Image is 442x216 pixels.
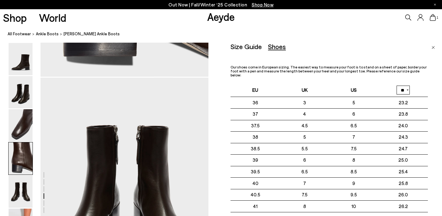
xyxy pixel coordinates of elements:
[252,2,273,7] span: Navigate to /collections/new-in
[329,131,379,143] td: 7
[231,120,280,132] td: 37.5
[169,1,273,9] p: Out Now | Fall/Winter ‘25 Collection
[378,155,428,166] td: 25.0
[329,178,379,189] td: 9
[430,14,436,21] a: 1
[280,166,329,178] td: 6.5
[329,166,379,178] td: 8.5
[378,189,428,201] td: 26.0
[329,201,379,212] td: 10
[231,97,280,109] td: 36
[280,83,329,97] th: UK
[8,31,31,37] a: All Footwear
[231,189,280,201] td: 40.5
[9,142,33,175] img: Lee Leather Ankle Boots - Image 4
[36,31,59,36] span: ankle boots
[329,83,379,97] th: US
[378,166,428,178] td: 25.4
[329,108,379,120] td: 6
[9,175,33,208] img: Lee Leather Ankle Boots - Image 5
[231,166,280,178] td: 39.5
[231,155,280,166] td: 39
[231,108,280,120] td: 37
[231,65,428,77] p: Our shoes come in European sizing. The easiest way to measure your foot is to stand on a sheet of...
[329,155,379,166] td: 8
[280,201,329,212] td: 8
[436,16,439,19] span: 1
[280,97,329,109] td: 3
[268,43,286,50] div: Shoes
[329,143,379,155] td: 7.5
[231,201,280,212] td: 41
[8,26,442,43] nav: breadcrumb
[280,143,329,155] td: 5.5
[39,12,66,23] a: World
[280,108,329,120] td: 4
[378,131,428,143] td: 24.3
[231,131,280,143] td: 38
[329,189,379,201] td: 9.5
[231,43,262,50] div: Size Guide
[378,97,428,109] td: 23.2
[378,178,428,189] td: 25.8
[64,31,120,37] span: [PERSON_NAME] Ankle Boots
[231,83,280,97] th: EU
[378,108,428,120] td: 23.8
[280,120,329,132] td: 4.5
[280,131,329,143] td: 5
[207,10,235,23] a: Aeyde
[231,143,280,155] td: 38.5
[36,31,59,37] a: ankle boots
[378,201,428,212] td: 26.2
[329,97,379,109] td: 5
[329,120,379,132] td: 6.5
[231,178,280,189] td: 40
[9,109,33,141] img: Lee Leather Ankle Boots - Image 3
[9,76,33,108] img: Lee Leather Ankle Boots - Image 2
[280,189,329,201] td: 7.5
[9,43,33,75] img: Lee Leather Ankle Boots - Image 1
[378,120,428,132] td: 24.0
[378,143,428,155] td: 24.7
[280,155,329,166] td: 6
[3,12,27,23] a: Shop
[432,43,435,50] a: Close
[280,178,329,189] td: 7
